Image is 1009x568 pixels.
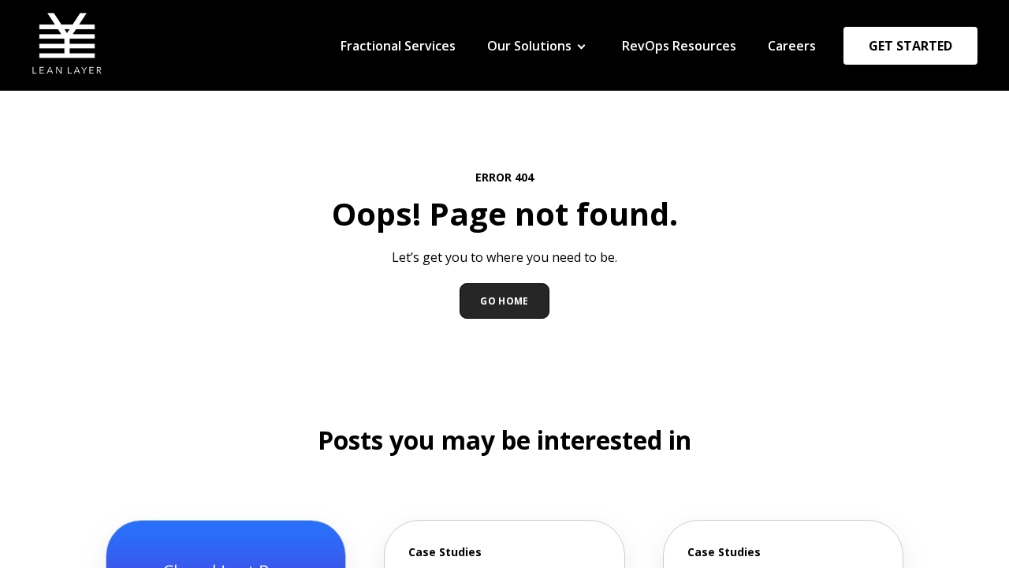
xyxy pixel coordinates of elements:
[460,283,549,319] a: GO HOME
[687,544,879,560] span: Case Studies
[487,37,572,54] a: Our Solutions
[325,37,832,54] div: Navigation Menu
[408,544,600,560] span: Case Studies
[87,170,922,185] span: ERROR 404
[341,37,456,54] a: Fractional Services
[32,8,102,79] img: Lean Layer Logo
[622,37,736,54] a: RevOps Resources
[87,248,922,266] p: Let’s get you to where you need to be.
[768,37,816,54] a: Careers
[87,423,922,458] h2: Posts you may be interested in
[87,192,922,236] h1: Oops! Page not found.
[843,27,977,65] a: GET STARTED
